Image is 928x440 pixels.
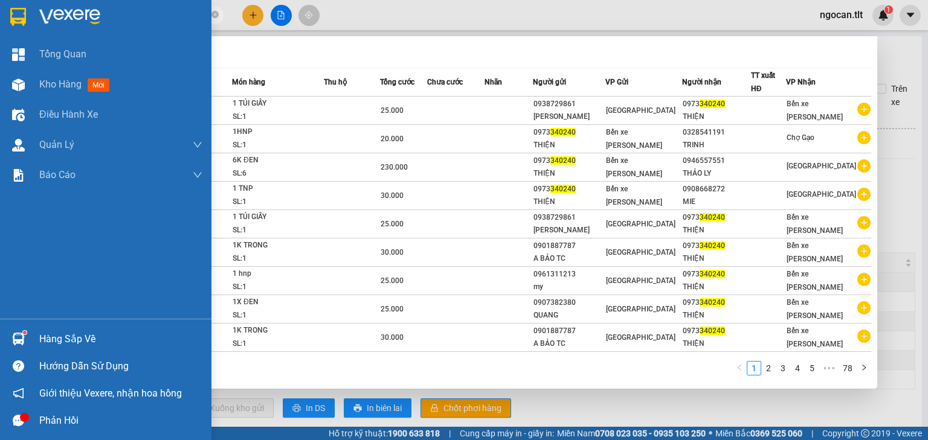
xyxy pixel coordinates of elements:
span: Bến xe [PERSON_NAME] [787,241,843,263]
div: SL: 1 [233,139,323,152]
div: 0908668272 [683,183,750,196]
span: 30.000 [381,248,404,257]
span: message [13,415,24,426]
span: 25.000 [381,276,404,285]
div: MIE [683,196,750,208]
li: Next 5 Pages [819,361,839,375]
img: logo-vxr [10,8,26,26]
div: THẢO LY [683,167,750,180]
div: 0973 [533,183,605,196]
span: Bến xe [PERSON_NAME] [787,100,843,121]
span: notification [13,387,24,399]
div: 0946557551 [683,155,750,167]
div: SL: 1 [233,196,323,209]
span: Bến xe [PERSON_NAME] [787,327,843,348]
span: plus-circle [857,131,871,144]
span: Kho hàng [39,78,82,90]
span: plus-circle [857,273,871,286]
div: 0973 [533,155,605,167]
div: 1 TÚI GIẤY [233,97,323,110]
li: Previous Page [732,361,747,375]
div: [PERSON_NAME] [533,224,605,237]
button: left [732,361,747,375]
div: 1ktmút [233,352,323,366]
li: 2 [761,361,776,375]
span: Nhãn [485,78,502,86]
div: 0973 [683,325,750,337]
span: plus-circle [857,188,871,201]
span: 20.000 [381,135,404,143]
div: THIỆN [683,110,750,123]
div: 1HNP [233,126,323,139]
span: down [193,170,202,180]
span: Người nhận [682,78,721,86]
span: 340240 [700,213,725,222]
span: 30.000 [381,191,404,200]
li: 4 [790,361,805,375]
span: down [193,140,202,150]
a: 78 [839,362,856,375]
span: 340240 [700,241,725,250]
span: plus-circle [857,301,871,314]
div: Hướng dẫn sử dụng [39,357,202,375]
span: [GEOGRAPHIC_DATA] [787,190,856,199]
span: plus-circle [857,103,871,116]
div: 1 TNP [233,182,323,196]
span: [GEOGRAPHIC_DATA] [606,248,675,257]
div: 0779167168 [533,353,605,366]
div: THIỆN [683,252,750,265]
a: 3 [776,362,790,375]
span: VP Nhận [786,78,816,86]
span: VP Gửi [605,78,628,86]
sup: 1 [23,331,27,334]
li: 78 [839,361,857,375]
div: 0938729861 [533,98,605,110]
div: THIỆN [533,167,605,180]
span: Giới thiệu Vexere, nhận hoa hồng [39,386,182,401]
a: 5 [805,362,819,375]
span: left [736,364,743,371]
div: my [533,281,605,293]
div: 1 TÚI GIẤY [233,211,323,224]
span: TT xuất HĐ [751,71,775,93]
div: THIỆN [683,224,750,237]
div: 0328541191 [683,126,750,139]
div: A BẢO TC [533,337,605,350]
div: SL: 1 [233,252,323,266]
span: Bến xe [PERSON_NAME] [787,270,843,292]
div: 0973 [683,353,750,366]
div: 1K TRONG [233,239,323,252]
span: close-circle [211,10,219,21]
span: 230.000 [381,163,408,171]
div: SL: 1 [233,224,323,237]
div: 0973 [533,126,605,139]
span: Điều hành xe [39,107,98,122]
div: 6K ĐEN [233,154,323,167]
div: [PERSON_NAME] [533,110,605,123]
span: Bến xe [PERSON_NAME] [606,156,662,178]
div: 0973 [683,268,750,281]
div: Phản hồi [39,412,202,430]
div: QUANG [533,309,605,322]
div: THIỆN [683,281,750,293]
div: THIỆN [683,337,750,350]
span: question-circle [13,360,24,372]
img: warehouse-icon [12,139,25,151]
div: 0973 [683,296,750,309]
span: [GEOGRAPHIC_DATA] [606,106,675,115]
div: SL: 1 [233,110,323,124]
span: 340240 [550,156,576,165]
div: 0907382380 [533,296,605,309]
span: mới [88,78,109,92]
a: 2 [762,362,775,375]
span: Món hàng [232,78,265,86]
img: warehouse-icon [12,78,25,91]
div: 1X ĐEN [233,296,323,309]
div: SL: 1 [233,281,323,294]
div: SL: 6 [233,167,323,180]
div: 0973 [683,211,750,224]
div: SL: 1 [233,337,323,351]
img: solution-icon [12,169,25,182]
div: 1K TRONG [233,324,323,337]
button: right [857,361,871,375]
